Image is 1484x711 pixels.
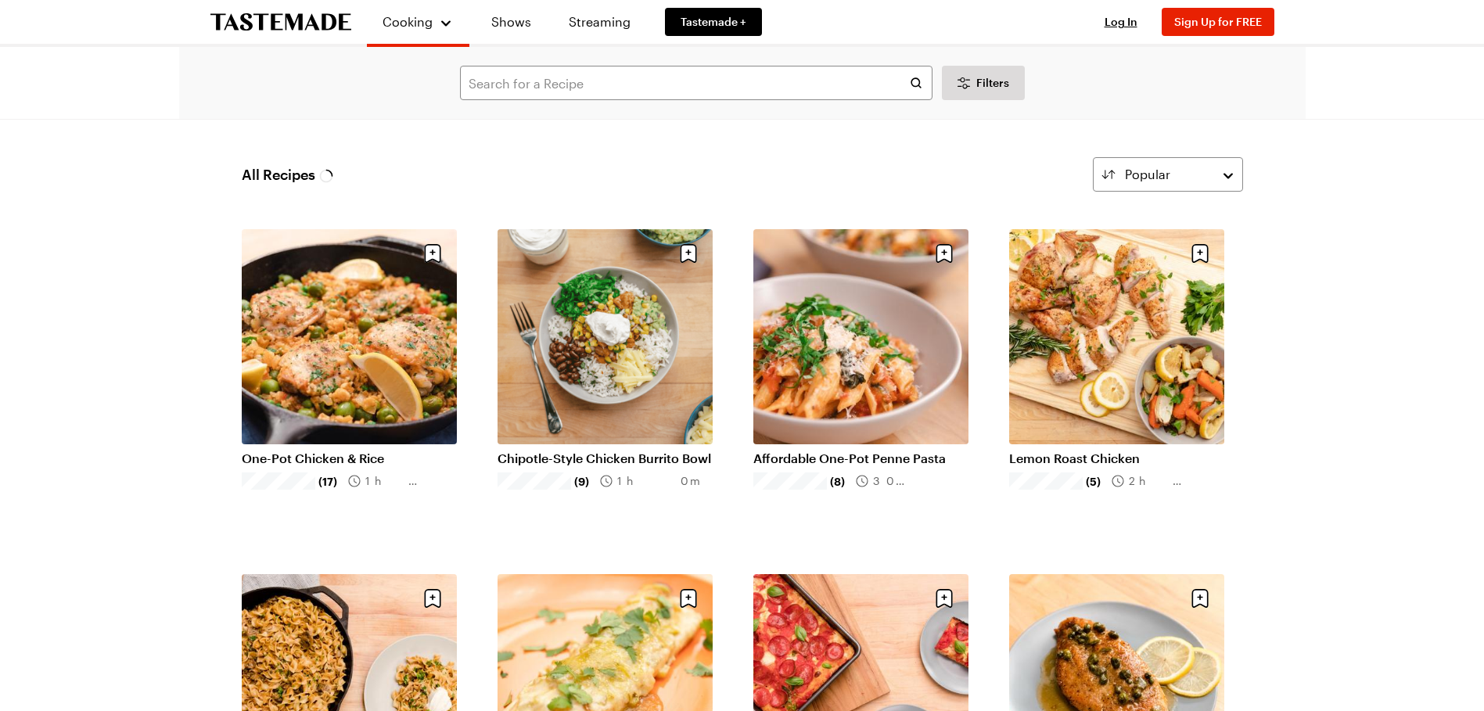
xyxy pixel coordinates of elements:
span: All Recipes [242,163,334,185]
a: Lemon Roast Chicken [1009,451,1224,466]
button: Save recipe [674,584,703,613]
a: To Tastemade Home Page [210,13,351,31]
a: Chipotle-Style Chicken Burrito Bowl [498,451,713,466]
button: Save recipe [929,239,959,268]
button: Save recipe [929,584,959,613]
button: Desktop filters [942,66,1025,100]
button: Sign Up for FREE [1162,8,1274,36]
a: Tastemade + [665,8,762,36]
span: Tastemade + [681,14,746,30]
input: Search for a Recipe [460,66,932,100]
button: Save recipe [1185,584,1215,613]
span: Popular [1125,165,1170,184]
span: Filters [976,75,1009,91]
button: Cooking [383,6,454,38]
button: Popular [1093,157,1243,192]
button: Save recipe [418,239,447,268]
a: One-Pot Chicken & Rice [242,451,457,466]
span: Sign Up for FREE [1174,15,1262,28]
a: Affordable One-Pot Penne Pasta [753,451,968,466]
button: Save recipe [674,239,703,268]
button: Save recipe [1185,239,1215,268]
button: Save recipe [418,584,447,613]
span: Cooking [383,14,433,29]
button: Log In [1090,14,1152,30]
span: Log In [1105,15,1137,28]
